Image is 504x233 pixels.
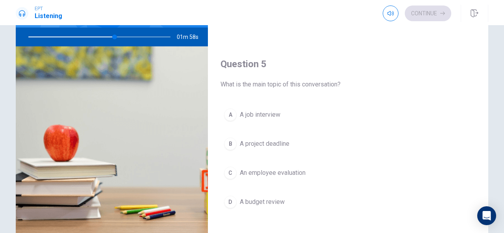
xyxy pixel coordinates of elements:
button: CAn employee evaluation [220,163,476,183]
span: A job interview [240,110,280,119]
h4: Question 5 [220,58,476,70]
span: An employee evaluation [240,168,306,178]
div: D [224,196,237,208]
span: A project deadline [240,139,289,149]
span: EPT [35,6,62,11]
button: AA job interview [220,105,476,125]
span: 01m 58s [177,28,205,46]
span: What is the main topic of this conversation? [220,80,476,89]
button: DA budget review [220,192,476,212]
div: C [224,167,237,179]
div: B [224,138,237,150]
div: Open Intercom Messenger [477,206,496,225]
span: A budget review [240,197,285,207]
h1: Listening [35,11,62,21]
div: A [224,108,237,121]
button: BA project deadline [220,134,476,154]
